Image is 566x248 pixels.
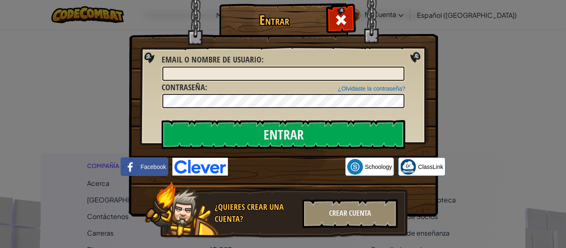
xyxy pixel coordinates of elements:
input: Entrar [162,120,405,149]
div: Crear Cuenta [302,199,398,228]
img: clever-logo-blue.png [172,158,228,176]
span: ClassLink [418,163,443,171]
img: schoology.png [347,159,363,175]
span: Schoology [365,163,392,171]
h1: Entrar [221,13,327,27]
label: : [162,54,264,66]
img: facebook_small.png [123,159,138,175]
img: classlink-logo-small.png [400,159,416,175]
a: ¿Olvidaste la contraseña? [338,85,405,92]
div: ¿Quieres crear una cuenta? [215,201,298,225]
label: : [162,82,207,94]
span: Email o Nombre de usuario [162,54,261,65]
span: Facebook [140,163,166,171]
span: Contraseña [162,82,205,93]
iframe: Botón Iniciar sesión con Google [228,158,345,176]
